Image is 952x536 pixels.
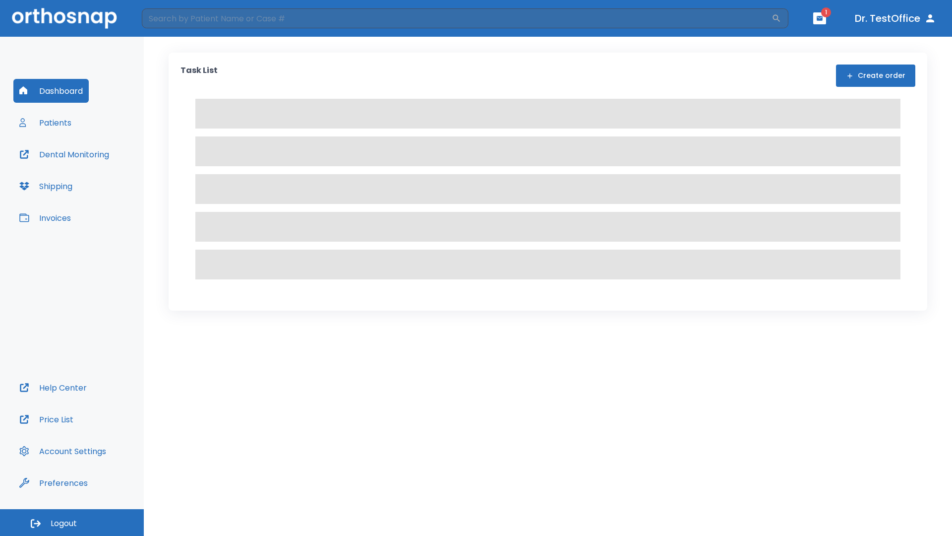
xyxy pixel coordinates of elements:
span: 1 [821,7,831,17]
button: Account Settings [13,439,112,463]
button: Dashboard [13,79,89,103]
input: Search by Patient Name or Case # [142,8,772,28]
button: Shipping [13,174,78,198]
button: Help Center [13,376,93,400]
button: Dr. TestOffice [851,9,940,27]
span: Logout [51,518,77,529]
button: Dental Monitoring [13,142,115,166]
p: Task List [180,65,218,87]
button: Invoices [13,206,77,230]
img: Orthosnap [12,8,117,28]
button: Patients [13,111,77,134]
button: Preferences [13,471,94,495]
button: Create order [836,65,915,87]
button: Price List [13,407,79,431]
